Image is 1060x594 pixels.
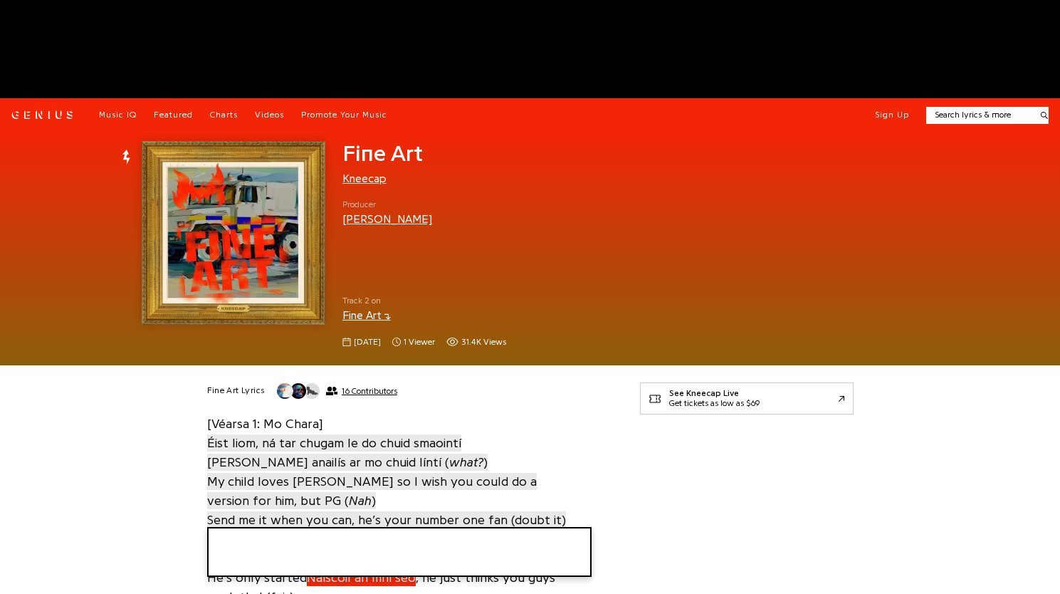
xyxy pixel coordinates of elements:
[342,173,387,184] a: Kneecap
[210,110,238,121] a: Charts
[669,399,760,409] div: Get tickets as low as $69
[392,336,435,348] span: 1 viewer
[461,336,506,348] span: 31.4K views
[449,456,483,469] i: what?
[207,472,566,530] a: My child loves [PERSON_NAME] so I wish you could do a version for him, but PG (Nah)Send me it whe...
[342,295,617,307] span: Track 2 on
[307,568,416,588] a: Naíscoil an mhí seo
[354,336,381,348] span: [DATE]
[669,389,760,399] div: See Kneecap Live
[342,199,433,211] span: Producer
[926,109,1032,121] input: Search lyrics & more
[207,385,265,397] h2: Fine Art Lyrics
[210,110,238,119] span: Charts
[154,110,193,119] span: Featured
[207,434,488,471] span: Éist liom, ná tar chugam le do chuid smaointí [PERSON_NAME] anailís ar mo chuid líntí ( )
[342,142,423,165] span: Fine Art
[342,310,391,321] a: Fine Art
[342,386,397,396] span: 16 Contributors
[99,110,137,121] a: Music IQ
[342,214,433,225] a: [PERSON_NAME]
[301,110,387,119] span: Promote Your Music
[640,382,854,415] a: See Kneecap LiveGet tickets as low as $69
[255,110,284,119] span: Videos
[142,141,325,325] img: Cover art for Fine Art by Kneecap
[349,494,372,507] i: Nah
[154,110,193,121] a: Featured
[276,382,397,400] button: 16 Contributors
[99,110,137,119] span: Music IQ
[404,336,435,348] span: 1 viewer
[255,110,284,121] a: Videos
[207,473,566,528] span: My child loves [PERSON_NAME] so I wish you could do a version for him, but PG ( ) Send me it when...
[875,110,909,121] button: Sign Up
[301,110,387,121] a: Promote Your Music
[307,569,416,586] span: Naíscoil an mhí seo
[209,528,590,575] iframe: Tonefuse player
[207,434,488,472] a: Éist liom, ná tar chugam le do chuid smaointí[PERSON_NAME] anailís ar mo chuid líntí (what?)
[446,336,506,348] span: 31,431 views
